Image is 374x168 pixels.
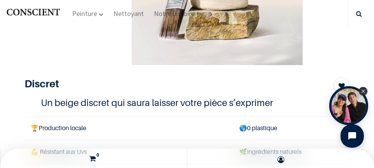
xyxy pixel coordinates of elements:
span: 🌿 [239,148,247,156]
h1: Discret [25,78,301,90]
div: Open Tolstoy [329,86,368,125]
a: Logo of Conscient [6,7,61,21]
span: Add to wishlist [339,81,345,90]
iframe: Tidio Chat [334,118,370,154]
div: Close Tolstoy widget [359,87,367,95]
div: Tolstoy bubble widget [329,86,368,125]
td: Ingrédients naturels [233,140,349,163]
a: 0 [2,149,185,168]
td: 0 plastique [233,117,349,140]
sup: 0 [94,152,101,158]
span: Nettoyant [113,9,144,18]
span: 🏆 [31,124,39,132]
span: 💪 Résistant aux Uvs [31,148,87,156]
span: Peinture [72,9,97,18]
button: Add to wishlist [334,78,349,93]
td: Production locale [25,117,233,140]
span: Notre histoire [154,9,195,18]
span: 🌎 [239,124,247,132]
div: Open Tolstoy widget [329,86,368,125]
h4: Un beige discret qui saura laisser votre pièce s’exprimer [41,96,333,110]
img: Conscient [6,7,61,21]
